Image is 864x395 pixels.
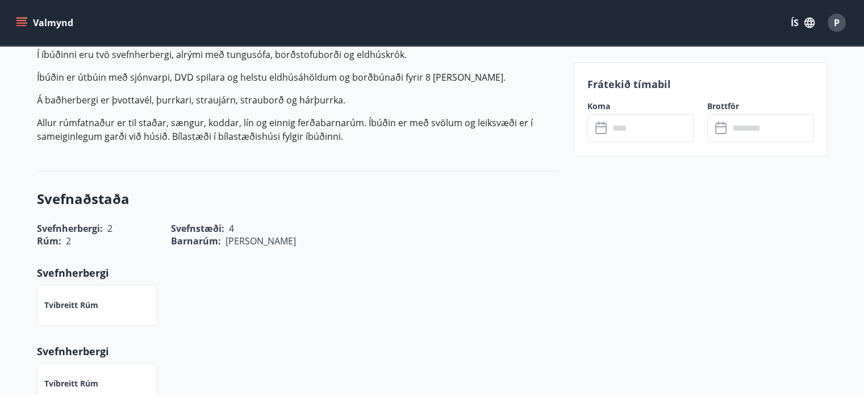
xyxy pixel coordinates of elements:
button: P [823,9,850,36]
span: P [834,16,840,29]
span: 2 [66,235,71,247]
span: [PERSON_NAME] [226,235,296,247]
p: Tvíbreitt rúm [44,378,98,389]
p: Tvíbreitt rúm [44,300,98,311]
span: Rúm : [37,235,61,247]
span: Barnarúm : [171,235,221,247]
p: Á baðherbergi er þvottavél, þurrkari, straujárn, strauborð og hárþurrka. [37,93,560,107]
button: ÍS [784,13,821,33]
label: Koma [587,101,694,112]
p: Svefnherbergi [37,344,560,359]
p: Íbúðin er útbúin með sjónvarpi, DVD spilara og helstu eldhúsáhöldum og borðbúnaði fyrir 8 [PERSON... [37,70,560,84]
p: Frátekið tímabil [587,77,813,92]
p: Svefnherbergi [37,265,560,280]
p: Allur rúmfatnaður er til staðar, sængur, koddar, lín og einnig ferðabarnarúm. Íbúðin er með svölu... [37,116,560,143]
label: Brottför [707,101,813,112]
button: menu [14,13,78,33]
h3: Svefnaðstaða [37,189,560,209]
p: Í íbúðinni eru tvö svefnherbergi, alrými með tungusófa, borðstofuborði og eldhúskrók. [37,48,560,61]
